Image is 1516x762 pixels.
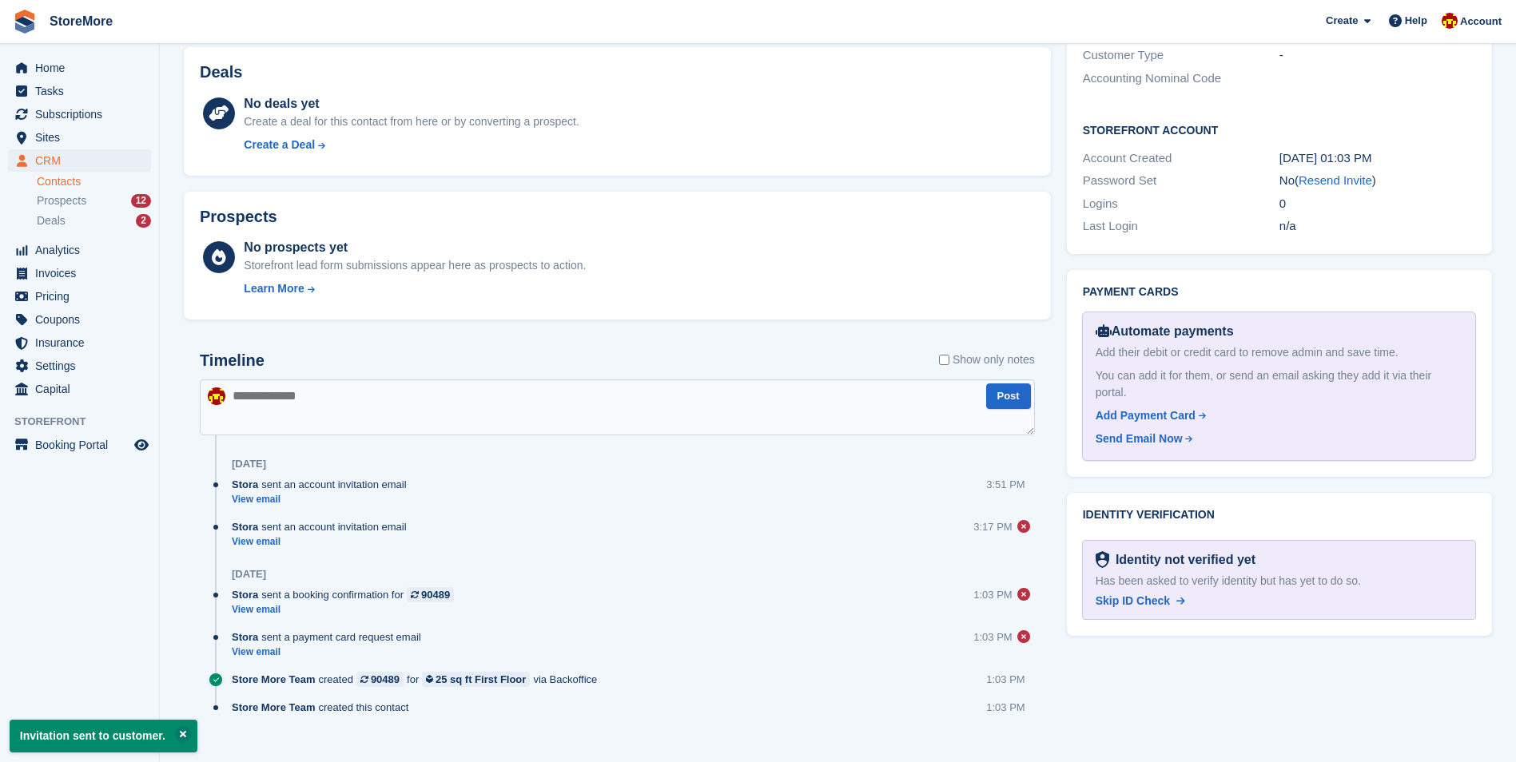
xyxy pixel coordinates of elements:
[232,587,462,602] div: sent a booking confirmation for
[232,519,415,534] div: sent an account invitation email
[232,477,415,492] div: sent an account invitation email
[35,149,131,172] span: CRM
[232,645,429,659] a: View email
[1083,286,1476,299] h2: Payment cards
[8,355,151,377] a: menu
[13,10,37,34] img: stora-icon-8386f47178a22dfd0bd8f6a31ec36ba5ce8667c1dd55bd0f319d3a0aa187defe.svg
[986,383,1031,410] button: Post
[35,57,131,79] span: Home
[37,192,151,209] a: Prospects 12
[35,308,131,331] span: Coupons
[8,285,151,308] a: menu
[407,587,454,602] a: 90489
[232,568,266,581] div: [DATE]
[8,434,151,456] a: menu
[1096,407,1456,424] a: Add Payment Card
[939,351,1035,368] label: Show only notes
[1083,149,1279,168] div: Account Created
[244,94,579,113] div: No deals yet
[1096,407,1196,424] div: Add Payment Card
[1096,431,1183,447] div: Send Email Now
[35,285,131,308] span: Pricing
[1083,509,1476,522] h2: Identity verification
[8,331,151,354] a: menu
[37,212,151,229] a: Deals 2
[1083,46,1279,65] div: Customer Type
[1279,217,1476,236] div: n/a
[232,672,605,687] div: created for via Backoffice
[973,587,1012,602] div: 1:03 PM
[1460,14,1502,30] span: Account
[244,113,579,130] div: Create a deal for this contact from here or by converting a prospect.
[232,700,416,715] div: created this contact
[8,378,151,400] a: menu
[1442,13,1458,29] img: Store More Team
[1295,173,1376,187] span: ( )
[1083,217,1279,236] div: Last Login
[35,331,131,354] span: Insurance
[1279,195,1476,213] div: 0
[232,493,415,506] a: View email
[43,8,119,34] a: StoreMore
[1096,367,1462,401] div: You can add it for them, or send an email asking they add it via their portal.
[35,126,131,149] span: Sites
[1083,69,1279,88] div: Accounting Nominal Code
[986,700,1025,715] div: 1:03 PM
[37,174,151,189] a: Contacts
[232,603,462,617] a: View email
[14,414,159,430] span: Storefront
[1279,46,1476,65] div: -
[1096,344,1462,361] div: Add their debit or credit card to remove admin and save time.
[232,458,266,470] div: [DATE]
[1299,173,1372,187] a: Resend Invite
[8,57,151,79] a: menu
[244,257,586,274] div: Storefront lead form submissions appear here as prospects to action.
[986,672,1025,687] div: 1:03 PM
[8,126,151,149] a: menu
[1279,172,1476,190] div: No
[244,280,304,297] div: Learn More
[208,387,225,405] img: Store More Team
[8,262,151,284] a: menu
[232,535,415,549] a: View email
[131,194,151,208] div: 12
[35,355,131,377] span: Settings
[421,587,450,602] div: 90489
[1083,172,1279,190] div: Password Set
[232,629,429,645] div: sent a payment card request email
[244,238,586,257] div: No prospects yet
[436,672,526,687] div: 25 sq ft First Floor
[132,435,151,454] a: Preview store
[35,434,131,456] span: Booking Portal
[422,672,530,687] a: 25 sq ft First Floor
[1096,551,1109,569] img: Identity Verification Ready
[232,587,258,602] span: Stora
[1096,573,1462,589] div: Has been asked to verify identity but has yet to do so.
[37,213,66,228] span: Deals
[8,239,151,261] a: menu
[37,193,86,208] span: Prospects
[200,208,277,226] h2: Prospects
[232,477,258,492] span: Stora
[35,262,131,284] span: Invoices
[8,308,151,331] a: menu
[244,137,579,153] a: Create a Deal
[244,280,586,297] a: Learn More
[8,149,151,172] a: menu
[1096,322,1462,341] div: Automate payments
[200,351,265,370] h2: Timeline
[939,351,949,368] input: Show only notes
[973,629,1012,645] div: 1:03 PM
[8,80,151,102] a: menu
[1279,149,1476,168] div: [DATE] 01:03 PM
[232,519,258,534] span: Stora
[1083,121,1476,137] h2: Storefront Account
[136,214,151,228] div: 2
[1096,593,1185,609] a: Skip ID Check
[35,80,131,102] span: Tasks
[1405,13,1427,29] span: Help
[200,63,242,81] h2: Deals
[973,519,1012,534] div: 3:17 PM
[10,720,197,752] p: Invitation sent to customer.
[371,672,400,687] div: 90489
